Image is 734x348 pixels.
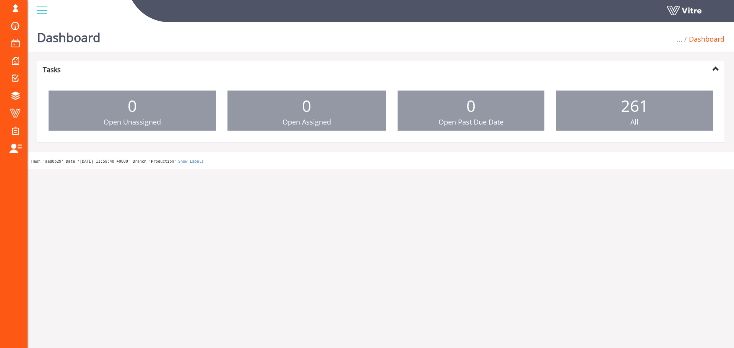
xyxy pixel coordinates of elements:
[398,91,545,131] a: 0 Open Past Due Date
[621,95,648,117] span: 261
[104,117,161,126] span: Open Unassigned
[556,91,713,131] a: 261 All
[682,34,724,44] li: Dashboard
[677,34,682,44] span: ...
[438,117,503,126] span: Open Past Due Date
[49,91,216,131] a: 0 Open Unassigned
[466,95,476,117] span: 0
[178,159,203,163] a: Show Labels
[43,65,61,74] strong: Tasks
[31,159,176,163] span: Hash 'aa88b29' Date '[DATE] 11:59:40 +0000' Branch 'Production'
[302,95,311,117] span: 0
[630,117,638,126] span: All
[227,91,386,131] a: 0 Open Assigned
[128,95,137,117] span: 0
[37,19,101,52] h1: Dashboard
[283,117,331,126] span: Open Assigned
